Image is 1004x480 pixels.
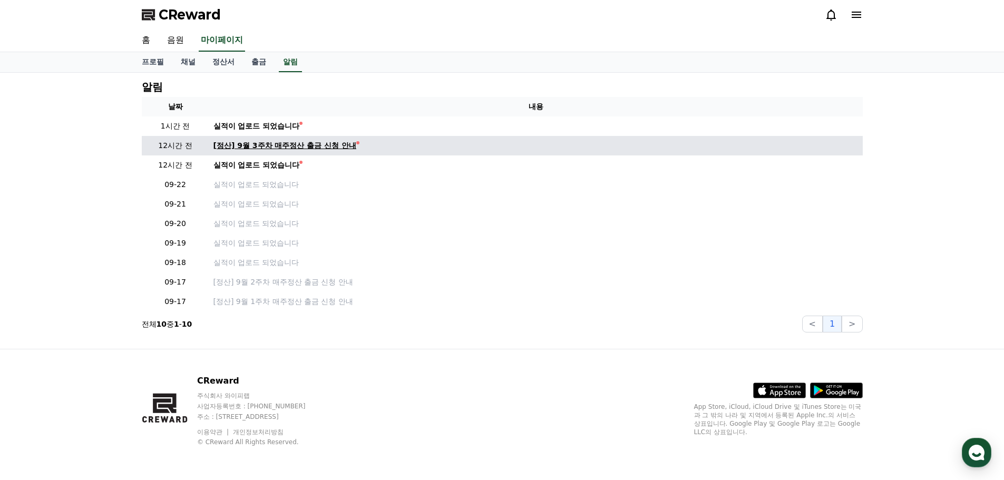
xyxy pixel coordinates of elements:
[146,296,205,307] p: 09-17
[70,334,136,360] a: 대화
[233,428,284,436] a: 개인정보처리방침
[213,160,300,171] div: 실적이 업로드 되었습니다
[197,391,326,400] p: 주식회사 와이피랩
[213,218,859,229] a: 실적이 업로드 되었습니다
[243,52,275,72] a: 출금
[174,320,179,328] strong: 1
[172,52,204,72] a: 채널
[146,199,205,210] p: 09-21
[199,30,245,52] a: 마이페이지
[213,238,859,249] a: 실적이 업로드 되었습니다
[142,97,209,116] th: 날짜
[159,6,221,23] span: CReward
[213,140,859,151] a: [정산] 9월 3주차 매주정산 출금 신청 안내
[802,316,823,332] button: <
[842,316,862,332] button: >
[279,52,302,72] a: 알림
[146,121,205,132] p: 1시간 전
[133,30,159,52] a: 홈
[142,81,163,93] h4: 알림
[182,320,192,328] strong: 10
[146,277,205,288] p: 09-17
[213,199,859,210] a: 실적이 업로드 되었습니다
[197,402,326,410] p: 사업자등록번호 : [PHONE_NUMBER]
[133,52,172,72] a: 프로필
[146,160,205,171] p: 12시간 전
[136,334,202,360] a: 설정
[213,277,859,288] a: [정산] 9월 2주차 매주정산 출금 신청 안내
[213,160,859,171] a: 실적이 업로드 되었습니다
[213,257,859,268] a: 실적이 업로드 되었습니다
[142,319,192,329] p: 전체 중 -
[197,413,326,421] p: 주소 : [STREET_ADDRESS]
[146,140,205,151] p: 12시간 전
[209,97,863,116] th: 내용
[163,350,176,358] span: 설정
[157,320,167,328] strong: 10
[146,257,205,268] p: 09-18
[197,375,326,387] p: CReward
[204,52,243,72] a: 정산서
[213,121,859,132] a: 실적이 업로드 되었습니다
[213,140,357,151] div: [정산] 9월 3주차 매주정산 출금 신청 안내
[159,30,192,52] a: 음원
[694,403,863,436] p: App Store, iCloud, iCloud Drive 및 iTunes Store는 미국과 그 밖의 나라 및 지역에서 등록된 Apple Inc.의 서비스 상표입니다. Goo...
[213,179,859,190] a: 실적이 업로드 되었습니다
[146,179,205,190] p: 09-22
[33,350,40,358] span: 홈
[96,350,109,359] span: 대화
[197,428,230,436] a: 이용약관
[146,238,205,249] p: 09-19
[3,334,70,360] a: 홈
[213,121,300,132] div: 실적이 업로드 되었습니다
[823,316,842,332] button: 1
[142,6,221,23] a: CReward
[213,296,859,307] a: [정산] 9월 1주차 매주정산 출금 신청 안내
[197,438,326,446] p: © CReward All Rights Reserved.
[146,218,205,229] p: 09-20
